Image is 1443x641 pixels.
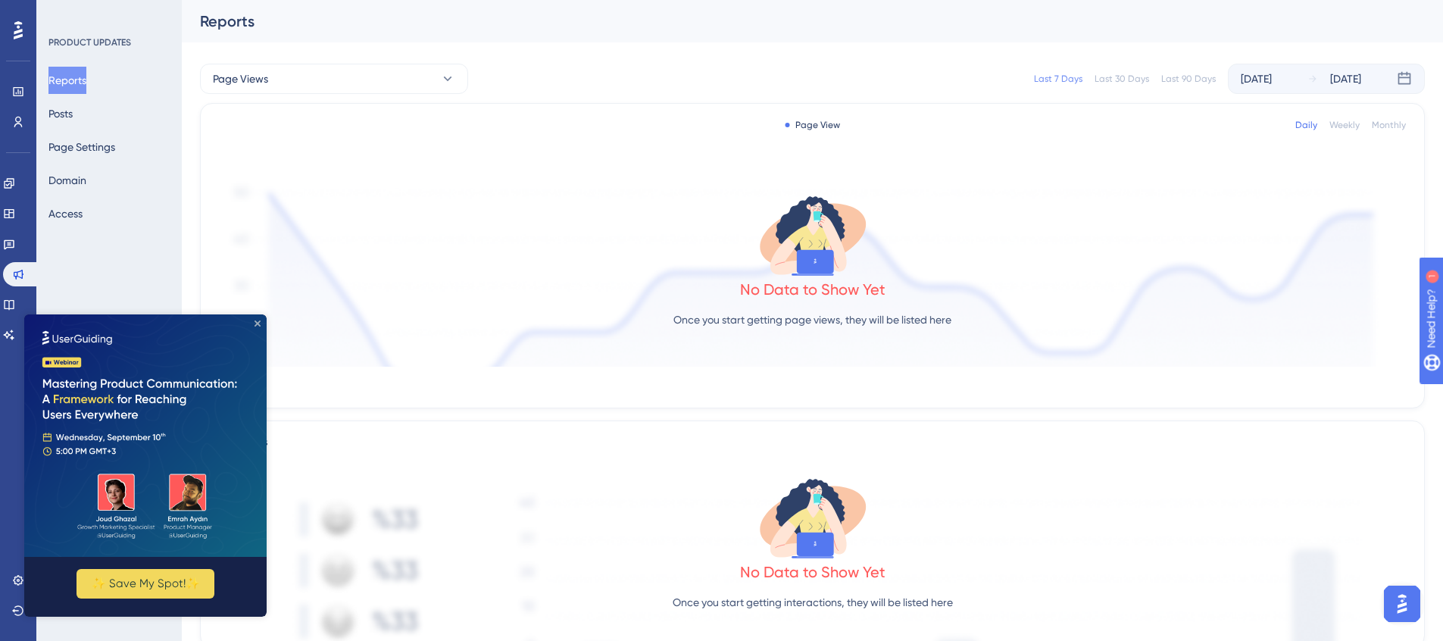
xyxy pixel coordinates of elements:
div: No Data to Show Yet [740,561,885,583]
div: Weekly [1329,119,1360,131]
button: Page Settings [48,133,115,161]
div: Last 7 Days [1034,73,1082,85]
div: 1 [105,8,110,20]
div: [DATE] [1330,70,1361,88]
span: Need Help? [36,4,95,22]
span: Page Views [213,70,268,88]
button: ✨ Save My Spot!✨ [52,255,190,284]
div: [DATE] [1241,70,1272,88]
div: Close Preview [230,6,236,12]
button: Reports [48,67,86,94]
iframe: UserGuiding AI Assistant Launcher [1379,581,1425,627]
div: Last 90 Days [1161,73,1216,85]
button: Page Views [200,64,468,94]
button: Domain [48,167,86,194]
div: Page View [785,119,840,131]
p: Once you start getting interactions, they will be listed here [673,593,953,611]
div: Monthly [1372,119,1406,131]
button: Posts [48,100,73,127]
div: PRODUCT UPDATES [48,36,131,48]
p: Once you start getting page views, they will be listed here [673,311,951,329]
button: Access [48,200,83,227]
div: No Data to Show Yet [740,279,885,300]
div: Last 30 Days [1095,73,1149,85]
div: Reports [200,11,1387,32]
div: Reactions [219,433,1406,452]
div: Daily [1295,119,1317,131]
